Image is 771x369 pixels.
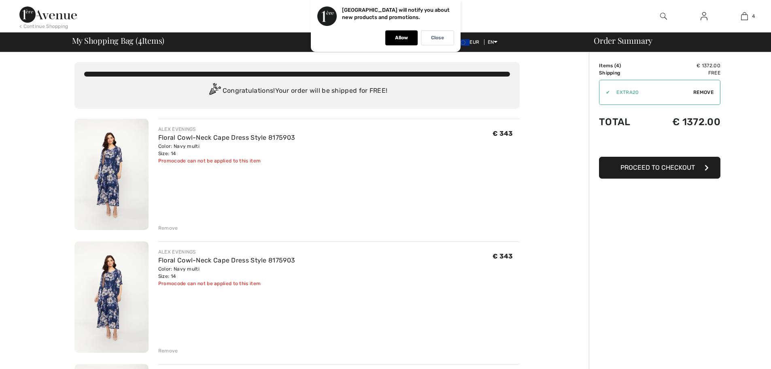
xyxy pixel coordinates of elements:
img: Floral Cowl-Neck Cape Dress Style 8175903 [74,241,149,353]
span: 4 [616,63,619,68]
span: 4 [138,34,142,45]
button: Proceed to Checkout [599,157,720,179]
div: Promocode can not be applied to this item [158,157,295,164]
td: € 1372.00 [647,62,720,69]
div: ALEX EVENINGS [158,126,295,133]
a: Floral Cowl-Neck Cape Dress Style 8175903 [158,256,295,264]
div: ✔ [599,89,610,96]
img: Euro [457,39,469,46]
div: Color: Navy multi Size: 14 [158,143,295,157]
img: My Info [701,11,707,21]
a: Floral Cowl-Neck Cape Dress Style 8175903 [158,134,295,141]
img: Congratulation2.svg [206,83,223,99]
img: 1ère Avenue [19,6,77,23]
span: My Shopping Bag ( Items) [72,36,165,45]
span: 4 [752,13,755,20]
img: Floral Cowl-Neck Cape Dress Style 8175903 [74,119,149,230]
span: € 343 [493,252,513,260]
a: 4 [724,11,764,21]
span: Proceed to Checkout [620,164,695,171]
iframe: PayPal [599,136,720,154]
div: ALEX EVENINGS [158,248,295,256]
span: EN [488,39,498,45]
div: Color: Navy multi Size: 14 [158,265,295,280]
p: Close [431,35,444,41]
td: Free [647,69,720,77]
input: Promo code [610,80,693,105]
div: Order Summary [584,36,766,45]
p: [GEOGRAPHIC_DATA] will notify you about new products and promotions. [342,7,450,20]
img: search the website [660,11,667,21]
td: € 1372.00 [647,108,720,136]
td: Total [599,108,647,136]
div: Remove [158,224,178,232]
a: Sign In [694,11,714,21]
td: Items ( ) [599,62,647,69]
span: Remove [693,89,714,96]
div: Promocode can not be applied to this item [158,280,295,287]
span: EUR [457,39,482,45]
span: € 343 [493,130,513,137]
div: < Continue Shopping [19,23,68,30]
div: Remove [158,347,178,354]
div: Congratulations! Your order will be shipped for FREE! [84,83,510,99]
p: Allow [395,35,408,41]
td: Shipping [599,69,647,77]
img: My Bag [741,11,748,21]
